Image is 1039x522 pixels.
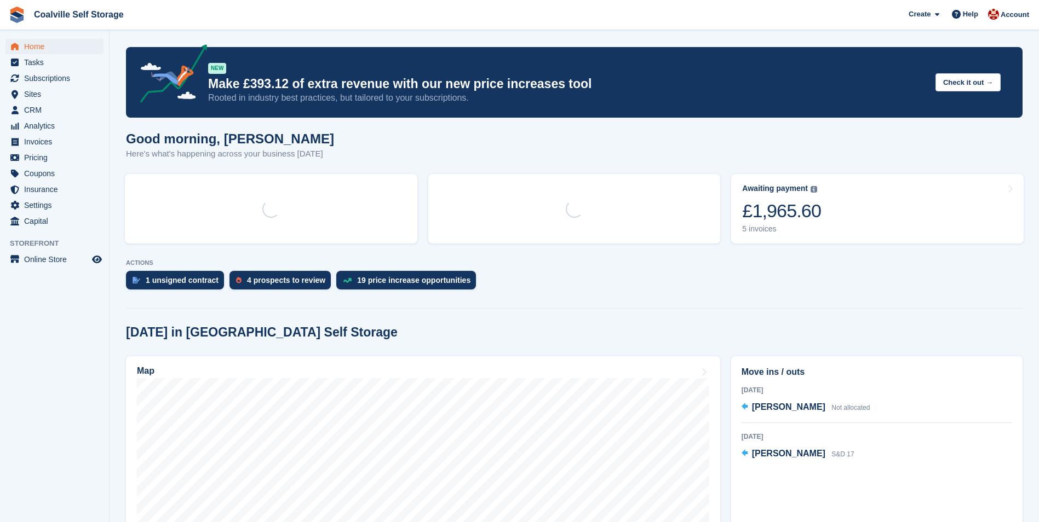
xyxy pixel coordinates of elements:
[742,366,1012,379] h2: Move ins / outs
[24,198,90,213] span: Settings
[742,224,821,234] div: 5 invoices
[24,213,90,229] span: Capital
[208,92,927,104] p: Rooted in industry best practices, but tailored to your subscriptions.
[831,450,854,458] span: S&D 17
[935,73,1001,91] button: Check it out →
[30,5,128,24] a: Coalville Self Storage
[752,402,825,411] span: [PERSON_NAME]
[247,276,325,285] div: 4 prospects to review
[5,86,104,102] a: menu
[5,118,104,134] a: menu
[5,252,104,267] a: menu
[236,277,242,283] img: prospect-51fa495bee0391a8d652442698ab0144808aea92771e9ea1ae160a38d050c398.svg
[10,238,109,249] span: Storefront
[5,182,104,197] a: menu
[5,39,104,54] a: menu
[133,277,140,283] img: contract_signature_icon-13c848040528278c33f63329250d36e43548de30e8caae1d1a13099fd9432cc5.svg
[5,198,104,213] a: menu
[357,276,470,285] div: 19 price increase opportunities
[24,71,90,86] span: Subscriptions
[336,271,481,295] a: 19 price increase opportunities
[24,102,90,118] span: CRM
[126,131,334,146] h1: Good morning, [PERSON_NAME]
[742,184,808,193] div: Awaiting payment
[24,55,90,70] span: Tasks
[742,385,1012,395] div: [DATE]
[5,134,104,149] a: menu
[988,9,999,20] img: Hannah Milner
[126,325,398,340] h2: [DATE] in [GEOGRAPHIC_DATA] Self Storage
[742,401,870,415] a: [PERSON_NAME] Not allocated
[9,7,25,23] img: stora-icon-8386f47178a22dfd0bd8f6a31ec36ba5ce8667c1dd55bd0f319d3a0aa187defe.svg
[131,44,208,107] img: price-adjustments-announcement-icon-8257ccfd72463d97f412b2fc003d46551f7dbcb40ab6d574587a9cd5c0d94...
[208,63,226,74] div: NEW
[5,71,104,86] a: menu
[24,166,90,181] span: Coupons
[24,150,90,165] span: Pricing
[963,9,978,20] span: Help
[24,252,90,267] span: Online Store
[5,166,104,181] a: menu
[1001,9,1029,20] span: Account
[343,278,352,283] img: price_increase_opportunities-93ffe204e8149a01c8c9dc8f82e8f89637d9d84a8eef4429ea346261dce0b2c0.svg
[5,150,104,165] a: menu
[137,366,154,376] h2: Map
[126,148,334,160] p: Here's what's happening across your business [DATE]
[909,9,931,20] span: Create
[742,200,821,222] div: £1,965.60
[24,86,90,102] span: Sites
[24,182,90,197] span: Insurance
[24,118,90,134] span: Analytics
[126,271,229,295] a: 1 unsigned contract
[24,134,90,149] span: Invoices
[5,102,104,118] a: menu
[208,76,927,92] p: Make £393.12 of extra revenue with our new price increases tool
[229,271,336,295] a: 4 prospects to review
[146,276,219,285] div: 1 unsigned contract
[731,174,1024,243] a: Awaiting payment £1,965.60 5 invoices
[831,404,870,411] span: Not allocated
[5,213,104,229] a: menu
[811,186,817,193] img: icon-info-grey-7440780725fd019a000dd9b08b2336e03edf1995a4989e88bcd33f0948082b44.svg
[742,432,1012,442] div: [DATE]
[742,447,854,461] a: [PERSON_NAME] S&D 17
[5,55,104,70] a: menu
[752,449,825,458] span: [PERSON_NAME]
[126,259,1023,266] p: ACTIONS
[24,39,90,54] span: Home
[90,253,104,266] a: Preview store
